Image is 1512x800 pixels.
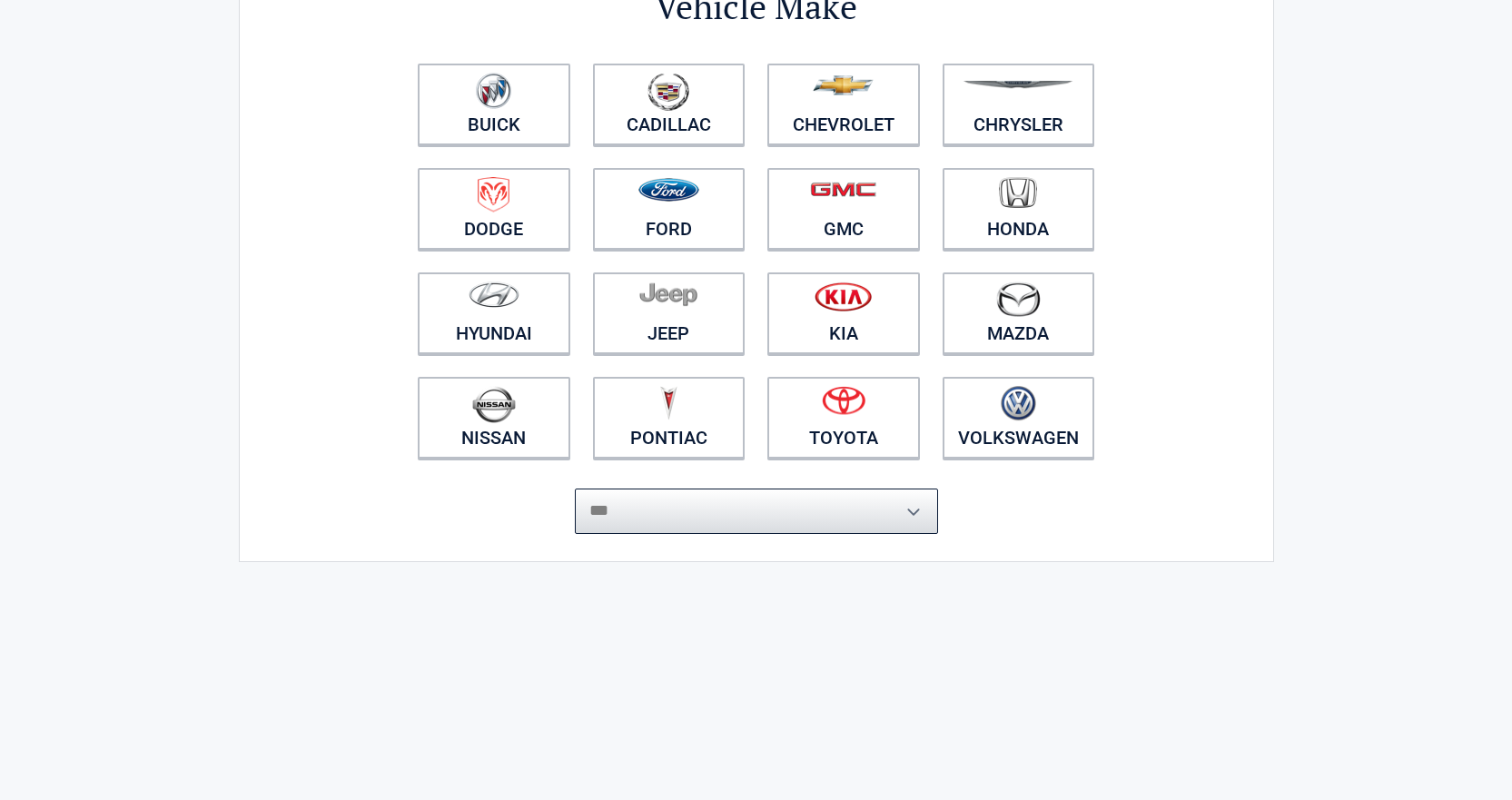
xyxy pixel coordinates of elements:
[767,272,920,354] a: Kia
[1001,386,1036,421] img: volkswagen
[418,272,570,354] a: Hyundai
[659,386,677,420] img: pontiac
[476,73,511,109] img: buick
[593,377,746,459] a: Pontiac
[999,177,1037,209] img: honda
[638,178,699,202] img: ford
[593,64,746,145] a: Cadillac
[963,81,1073,89] img: chrysler
[767,64,920,145] a: Chevrolet
[810,182,876,197] img: gmc
[472,386,516,423] img: nissan
[815,281,872,311] img: kia
[639,281,697,307] img: jeep
[418,377,570,459] a: Nissan
[995,281,1041,317] img: mazda
[943,64,1095,145] a: Chrysler
[478,177,509,212] img: dodge
[943,272,1095,354] a: Mazda
[593,168,746,250] a: Ford
[469,281,519,308] img: hyundai
[767,377,920,459] a: Toyota
[943,168,1095,250] a: Honda
[418,64,570,145] a: Buick
[813,75,874,95] img: chevrolet
[767,168,920,250] a: GMC
[943,377,1095,459] a: Volkswagen
[647,73,689,111] img: cadillac
[418,168,570,250] a: Dodge
[593,272,746,354] a: Jeep
[822,386,865,415] img: toyota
